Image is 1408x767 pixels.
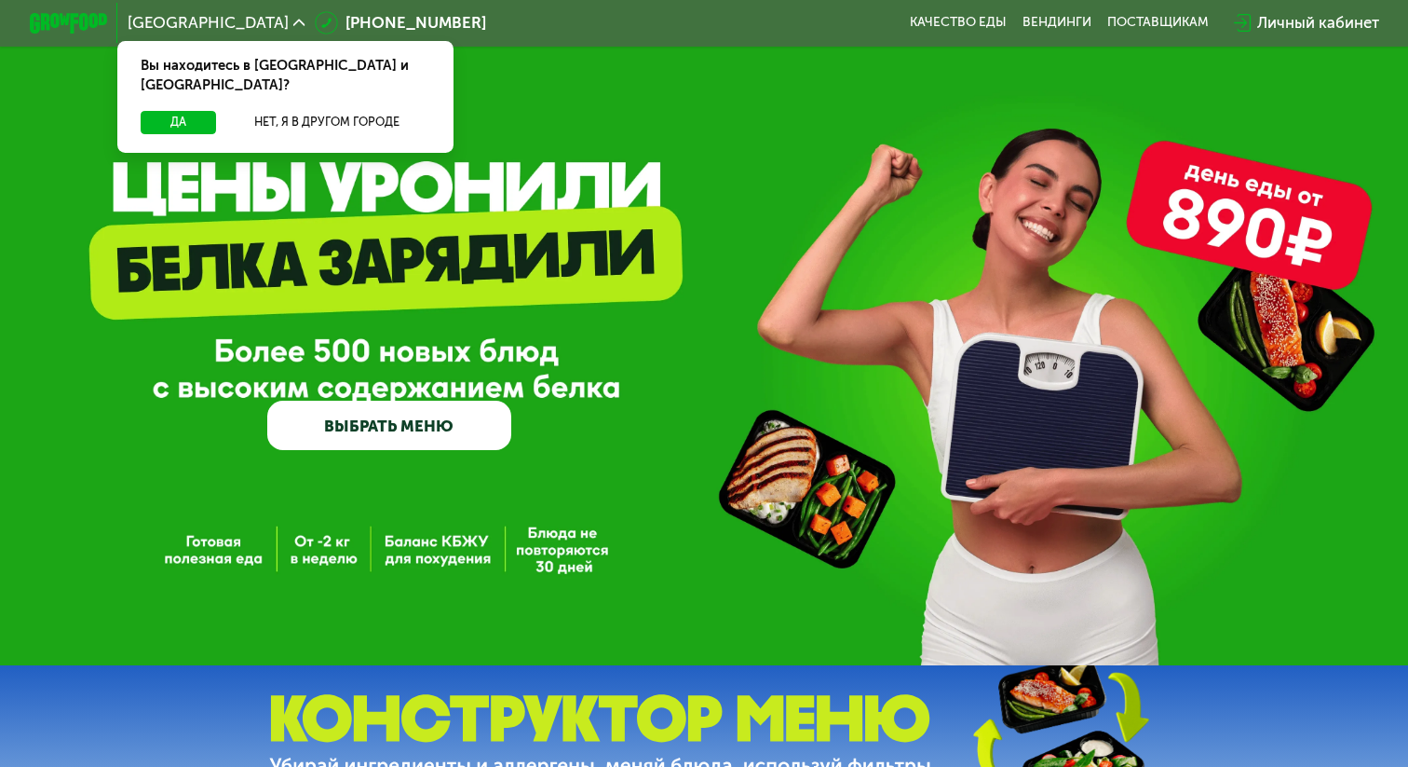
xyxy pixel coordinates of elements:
a: Качество еды [910,15,1007,31]
div: Личный кабинет [1257,11,1379,34]
div: Вы находитесь в [GEOGRAPHIC_DATA] и [GEOGRAPHIC_DATA]? [117,41,454,112]
button: Да [141,111,216,134]
div: поставщикам [1107,15,1209,31]
a: ВЫБРАТЬ МЕНЮ [267,401,510,449]
a: Вендинги [1022,15,1091,31]
a: [PHONE_NUMBER] [315,11,487,34]
button: Нет, я в другом городе [224,111,430,134]
span: [GEOGRAPHIC_DATA] [128,15,289,31]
